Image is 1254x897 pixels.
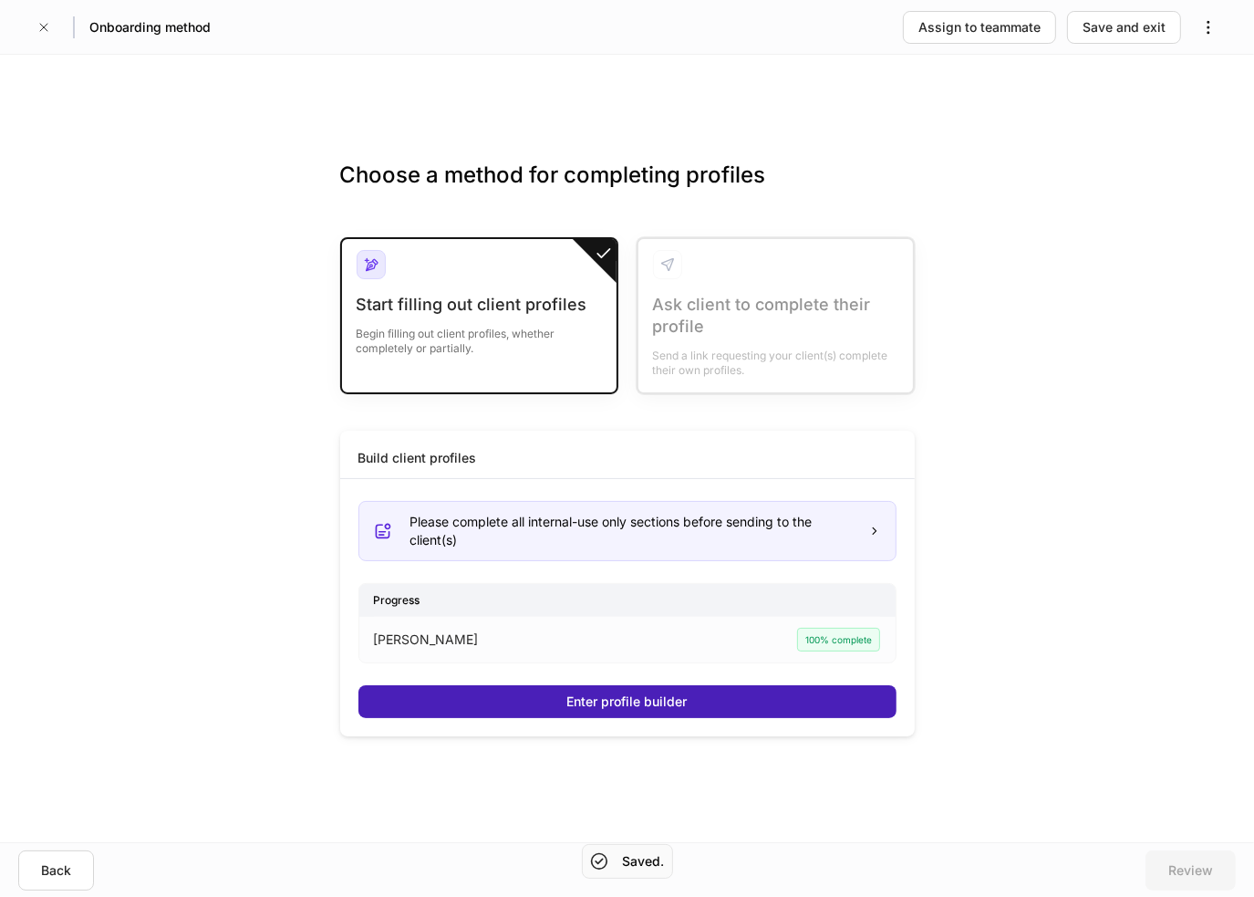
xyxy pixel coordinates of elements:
[918,18,1041,37] div: Assign to teammate
[340,161,915,219] h3: Choose a method for completing profiles
[41,861,71,880] div: Back
[410,513,854,549] div: Please complete all internal-use only sections before sending to the client(s)
[357,294,602,316] div: Start filling out client profiles
[359,584,896,616] div: Progress
[357,316,602,356] div: Begin filling out client profiles, whether completely or partially.
[567,693,688,711] div: Enter profile builder
[623,852,665,871] h5: Saved.
[1083,18,1166,37] div: Save and exit
[1145,850,1236,891] button: Review
[89,18,211,37] h5: Onboarding method
[797,628,880,652] div: 100% complete
[903,11,1056,44] button: Assign to teammate
[1168,861,1213,880] div: Review
[18,850,94,891] button: Back
[374,631,479,649] p: [PERSON_NAME]
[1067,11,1181,44] button: Save and exit
[358,685,896,718] button: Enter profile builder
[358,449,477,467] div: Build client profiles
